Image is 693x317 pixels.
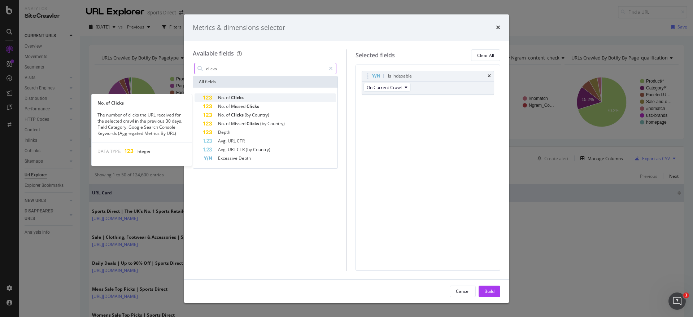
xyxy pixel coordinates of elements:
span: Excessive [218,155,239,161]
span: Avg. [218,138,228,144]
div: Cancel [456,288,470,294]
span: CTR [237,138,245,144]
span: Country) [267,120,285,127]
span: (by [246,146,253,153]
span: Country) [252,112,269,118]
div: All fields [193,76,337,88]
span: (by [260,120,267,127]
div: Clear All [477,52,494,58]
div: times [496,23,500,32]
span: Depth [218,129,230,135]
div: Build [484,288,494,294]
button: On Current Crawl [363,83,411,92]
span: of [226,120,231,127]
span: Missed [231,120,247,127]
span: of [226,103,231,109]
span: No. [218,112,226,118]
iframe: Intercom live chat [668,292,686,310]
div: Available fields [193,49,234,57]
span: Clicks [231,94,244,101]
span: (by [245,112,252,118]
span: of [226,94,231,101]
span: Country) [253,146,270,153]
span: Missed [231,103,247,109]
div: Selected fields [356,51,395,60]
div: modal [184,14,509,303]
span: URL [228,146,237,153]
span: Depth [239,155,251,161]
span: Clicks [247,103,259,109]
div: Is IndexabletimesOn Current Crawl [362,71,494,95]
span: On Current Crawl [367,84,402,91]
span: No. [218,94,226,101]
div: The number of clicks the URL received for the selected crawl in the previous 30 days. Field Categ... [92,112,192,137]
input: Search by field name [205,63,326,74]
div: Metrics & dimensions selector [193,23,285,32]
span: 1 [683,292,689,298]
span: Clicks [247,120,260,127]
button: Clear All [471,49,500,61]
button: Build [479,286,500,297]
div: times [488,74,491,78]
span: URL [228,138,237,144]
span: Clicks [231,112,245,118]
div: No. of Clicks [92,100,192,106]
button: Cancel [450,286,476,297]
span: of [226,112,231,118]
span: No. [218,120,226,127]
div: Is Indexable [388,72,412,80]
span: Avg. [218,146,228,153]
span: CTR [237,146,246,153]
span: No. [218,103,226,109]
